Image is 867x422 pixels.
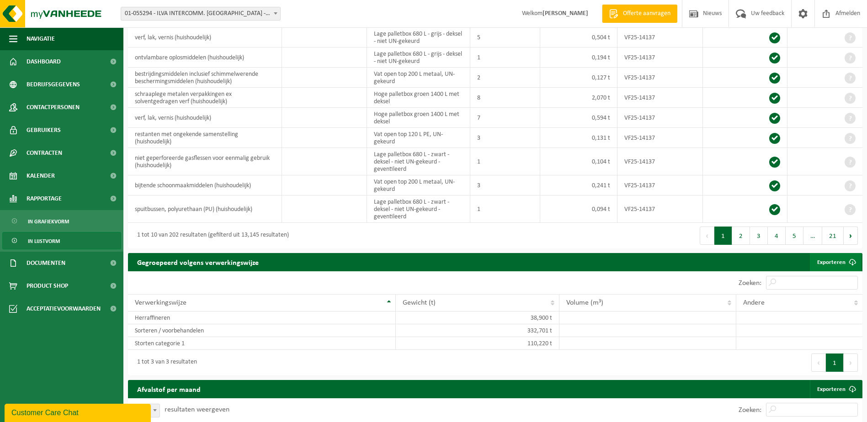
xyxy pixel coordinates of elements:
[27,27,55,50] span: Navigatie
[27,274,68,297] span: Product Shop
[5,402,153,422] iframe: chat widget
[470,88,540,108] td: 8
[28,232,60,250] span: In lijstvorm
[128,47,282,68] td: ontvlambare oplosmiddelen (huishoudelijk)
[743,299,765,306] span: Andere
[27,187,62,210] span: Rapportage
[750,227,768,245] button: 3
[396,324,559,337] td: 332,701 t
[27,297,101,320] span: Acceptatievoorwaarden
[617,195,703,223] td: VF25-14137
[700,227,714,245] button: Previous
[540,68,617,88] td: 0,127 t
[617,108,703,128] td: VF25-14137
[27,96,80,119] span: Contactpersonen
[133,227,289,244] div: 1 tot 10 van 202 resultaten (gefilterd uit 13,145 resultaten)
[617,88,703,108] td: VF25-14137
[786,227,803,245] button: 5
[27,50,61,73] span: Dashboard
[27,142,62,164] span: Contracten
[540,148,617,175] td: 0,104 t
[28,213,69,230] span: In grafiekvorm
[128,195,282,223] td: spuitbussen, polyurethaan (PU) (huishoudelijk)
[540,175,617,195] td: 0,241 t
[811,353,826,372] button: Previous
[617,175,703,195] td: VF25-14137
[128,337,396,350] td: Storten categorie 1
[367,195,471,223] td: Lage palletbox 680 L - zwart - deksel - niet UN-gekeurd - geventileerd
[540,88,617,108] td: 2,070 t
[470,195,540,223] td: 1
[826,353,844,372] button: 1
[367,175,471,195] td: Vat open top 200 L metaal, UN-gekeurd
[128,324,396,337] td: Sorteren / voorbehandelen
[768,227,786,245] button: 4
[470,175,540,195] td: 3
[732,227,750,245] button: 2
[602,5,677,23] a: Offerte aanvragen
[566,299,603,306] span: Volume (m³)
[739,406,761,414] label: Zoeken:
[543,10,588,17] strong: [PERSON_NAME]
[367,47,471,68] td: Lage palletbox 680 L - grijs - deksel - niet UN-gekeurd
[617,47,703,68] td: VF25-14137
[540,128,617,148] td: 0,131 t
[367,148,471,175] td: Lage palletbox 680 L - zwart - deksel - niet UN-gekeurd - geventileerd
[128,27,282,47] td: verf, lak, vernis (huishoudelijk)
[128,311,396,324] td: Herraffineren
[470,47,540,68] td: 1
[617,128,703,148] td: VF25-14137
[822,227,844,245] button: 21
[128,380,210,398] h2: Afvalstof per maand
[27,164,55,187] span: Kalender
[121,7,280,20] span: 01-055294 - ILVA INTERCOMM. EREMBODEGEM - EREMBODEGEM
[617,68,703,88] td: VF25-14137
[2,232,121,249] a: In lijstvorm
[128,148,282,175] td: niet geperforeerde gasflessen voor eenmalig gebruik (huishoudelijk)
[165,406,229,413] label: resultaten weergeven
[128,88,282,108] td: schraaplege metalen verpakkingen ex solventgedragen verf (huishoudelijk)
[470,108,540,128] td: 7
[133,354,197,371] div: 1 tot 3 van 3 resultaten
[403,299,436,306] span: Gewicht (t)
[121,7,281,21] span: 01-055294 - ILVA INTERCOMM. EREMBODEGEM - EREMBODEGEM
[810,380,862,398] a: Exporteren
[470,68,540,88] td: 2
[27,119,61,142] span: Gebruikers
[367,68,471,88] td: Vat open top 200 L metaal, UN-gekeurd
[540,47,617,68] td: 0,194 t
[540,27,617,47] td: 0,504 t
[470,27,540,47] td: 5
[396,337,559,350] td: 110,220 t
[128,108,282,128] td: verf, lak, vernis (huishoudelijk)
[739,280,761,287] label: Zoeken:
[367,108,471,128] td: Hoge palletbox groen 1400 L met deksel
[617,148,703,175] td: VF25-14137
[470,148,540,175] td: 1
[803,227,822,245] span: …
[367,128,471,148] td: Vat open top 120 L PE, UN-gekeurd
[396,311,559,324] td: 38,900 t
[128,68,282,88] td: bestrijdingsmiddelen inclusief schimmelwerende beschermingsmiddelen (huishoudelijk)
[128,253,268,271] h2: Gegroepeerd volgens verwerkingswijze
[2,212,121,230] a: In grafiekvorm
[617,27,703,47] td: VF25-14137
[844,353,858,372] button: Next
[27,73,80,96] span: Bedrijfsgegevens
[621,9,673,18] span: Offerte aanvragen
[367,27,471,47] td: Lage palletbox 680 L - grijs - deksel - niet UN-gekeurd
[135,299,186,306] span: Verwerkingswijze
[128,128,282,148] td: restanten met ongekende samenstelling (huishoudelijk)
[810,253,862,271] a: Exporteren
[540,108,617,128] td: 0,594 t
[540,195,617,223] td: 0,094 t
[470,128,540,148] td: 3
[844,227,858,245] button: Next
[714,227,732,245] button: 1
[128,175,282,195] td: bijtende schoonmaakmiddelen (huishoudelijk)
[27,252,65,274] span: Documenten
[367,88,471,108] td: Hoge palletbox groen 1400 L met deksel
